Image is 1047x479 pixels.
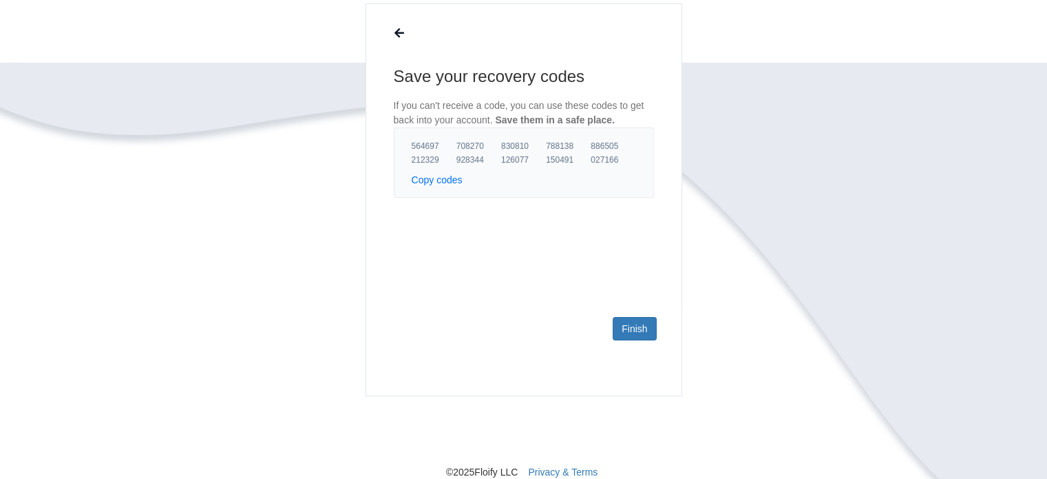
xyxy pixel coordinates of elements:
span: 708270 [456,141,501,152]
span: 126077 [501,154,546,165]
span: Save them in a safe place. [495,114,615,125]
h1: Save your recovery codes [394,65,654,88]
span: 212329 [412,154,456,165]
span: 564697 [412,141,456,152]
span: 027166 [591,154,635,165]
a: Privacy & Terms [528,467,597,478]
p: If you can't receive a code, you can use these codes to get back into your account. [394,99,654,128]
span: 886505 [591,141,635,152]
span: 928344 [456,154,501,165]
span: 788138 [546,141,591,152]
button: Copy codes [412,173,463,187]
span: 150491 [546,154,591,165]
a: Finish [613,317,656,340]
span: 830810 [501,141,546,152]
nav: © 2025 Floify LLC [131,396,916,479]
